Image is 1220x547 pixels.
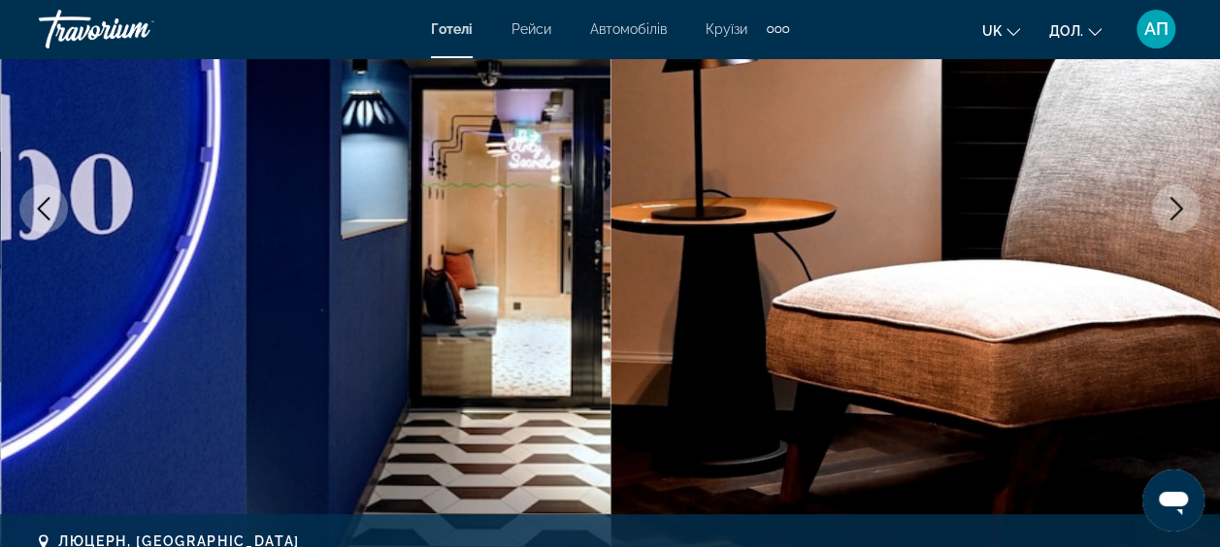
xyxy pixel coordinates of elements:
button: Попереднє зображення [19,184,68,233]
button: Додаткові елементи навігації [767,14,789,45]
a: Готелі [431,21,473,37]
span: дол. [1049,23,1083,39]
a: Траворіум [39,4,233,54]
a: Автомобілів [590,21,667,37]
iframe: Schaltfläche zum Öffnen des Messaging-Fensters [1142,469,1204,531]
span: АП [1144,19,1169,39]
span: uk [982,23,1002,39]
a: Круїзи [706,21,747,37]
button: Меню користувача [1131,9,1181,49]
button: Наступне зображення [1152,184,1201,233]
button: Змінити валюту [1049,16,1102,45]
button: Змінити мову [982,16,1020,45]
a: Рейси [511,21,551,37]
